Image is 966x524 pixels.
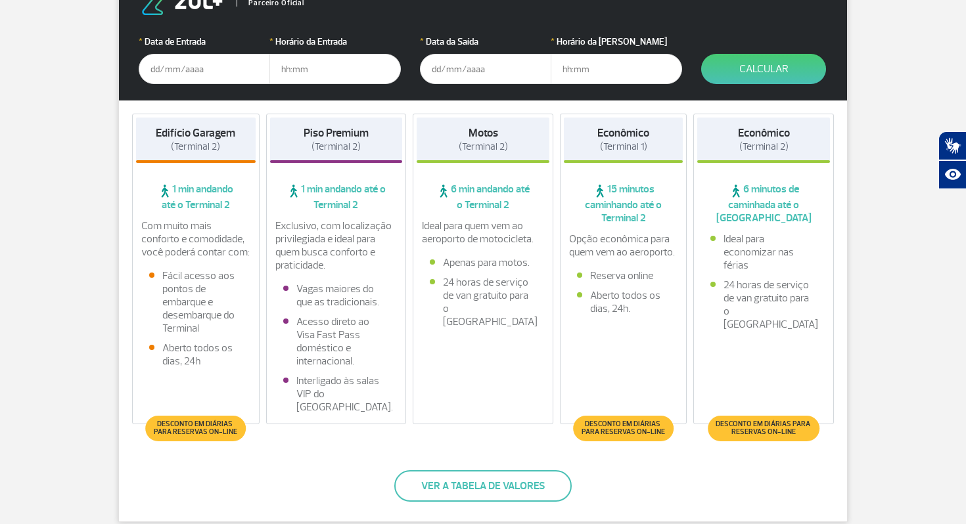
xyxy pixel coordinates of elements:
[139,54,270,84] input: dd/mm/aaaa
[149,341,242,368] li: Aberto todos os dias, 24h
[269,35,401,49] label: Horário da Entrada
[311,141,361,153] span: (Terminal 2)
[577,289,670,315] li: Aberto todos os dias, 24h.
[394,470,572,502] button: Ver a tabela de valores
[275,219,398,272] p: Exclusivo, com localização privilegiada e ideal para quem busca conforto e praticidade.
[938,131,966,160] button: Abrir tradutor de língua de sinais.
[580,420,667,436] span: Desconto em diárias para reservas on-line
[141,219,250,259] p: Com muito mais conforto e comodidade, você poderá contar com:
[417,183,549,211] span: 6 min andando até o Terminal 2
[430,276,536,328] li: 24 horas de serviço de van gratuito para o [GEOGRAPHIC_DATA]
[701,54,826,84] button: Calcular
[283,315,390,368] li: Acesso direto ao Visa Fast Pass doméstico e internacional.
[600,141,647,153] span: (Terminal 1)
[697,183,830,225] span: 6 minutos de caminhada até o [GEOGRAPHIC_DATA]
[420,35,551,49] label: Data da Saída
[270,183,403,211] span: 1 min andando até o Terminal 2
[577,269,670,282] li: Reserva online
[139,35,270,49] label: Data de Entrada
[739,141,789,153] span: (Terminal 2)
[269,54,401,84] input: hh:mm
[422,219,544,246] p: Ideal para quem vem ao aeroporto de motocicleta.
[551,35,682,49] label: Horário da [PERSON_NAME]
[304,126,369,140] strong: Piso Premium
[569,232,678,259] p: Opção econômica para quem vem ao aeroporto.
[564,183,683,225] span: 15 minutos caminhando até o Terminal 2
[152,420,239,436] span: Desconto em diárias para reservas on-line
[283,374,390,414] li: Interligado às salas VIP do [GEOGRAPHIC_DATA].
[136,183,256,211] span: 1 min andando até o Terminal 2
[149,269,242,335] li: Fácil acesso aos pontos de embarque e desembarque do Terminal
[597,126,649,140] strong: Econômico
[710,232,817,272] li: Ideal para economizar nas férias
[283,282,390,309] li: Vagas maiores do que as tradicionais.
[710,278,817,331] li: 24 horas de serviço de van gratuito para o [GEOGRAPHIC_DATA]
[715,420,813,436] span: Desconto em diárias para reservas on-line
[551,54,682,84] input: hh:mm
[938,131,966,189] div: Plugin de acessibilidade da Hand Talk.
[469,126,498,140] strong: Motos
[171,141,220,153] span: (Terminal 2)
[430,256,536,269] li: Apenas para motos.
[938,160,966,189] button: Abrir recursos assistivos.
[420,54,551,84] input: dd/mm/aaaa
[156,126,235,140] strong: Edifício Garagem
[459,141,508,153] span: (Terminal 2)
[738,126,790,140] strong: Econômico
